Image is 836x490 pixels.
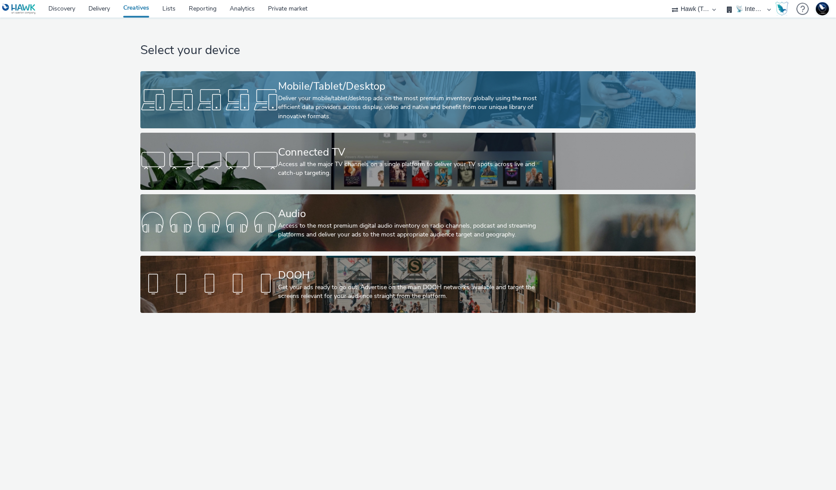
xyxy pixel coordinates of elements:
a: DOOHGet your ads ready to go out! Advertise on the main DOOH networks available and target the sc... [140,256,696,313]
h1: Select your device [140,42,696,59]
div: Access to the most premium digital audio inventory on radio channels, podcast and streaming platf... [278,221,554,240]
a: Mobile/Tablet/DesktopDeliver your mobile/tablet/desktop ads on the most premium inventory globall... [140,71,696,128]
div: Connected TV [278,145,554,160]
div: Deliver your mobile/tablet/desktop ads on the most premium inventory globally using the most effi... [278,94,554,121]
div: Access all the major TV channels on a single platform to deliver your TV spots across live and ca... [278,160,554,178]
div: Mobile/Tablet/Desktop [278,79,554,94]
div: DOOH [278,268,554,283]
div: Audio [278,206,554,221]
a: AudioAccess to the most premium digital audio inventory on radio channels, podcast and streaming ... [140,194,696,251]
img: Hawk Academy [775,2,788,16]
img: undefined Logo [2,4,36,15]
a: Hawk Academy [775,2,792,16]
div: Get your ads ready to go out! Advertise on the main DOOH networks available and target the screen... [278,283,554,301]
a: Connected TVAccess all the major TV channels on a single platform to deliver your TV spots across... [140,133,696,190]
img: Support Hawk [816,2,829,15]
